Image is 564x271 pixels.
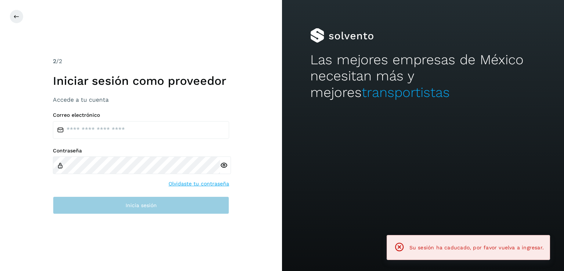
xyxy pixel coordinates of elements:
[53,148,229,154] label: Contraseña
[53,58,56,65] span: 2
[53,112,229,118] label: Correo electrónico
[126,203,157,208] span: Inicia sesión
[53,74,229,88] h1: Iniciar sesión como proveedor
[409,245,544,250] span: Su sesión ha caducado, por favor vuelva a ingresar.
[169,180,229,188] a: Olvidaste tu contraseña
[53,57,229,66] div: /2
[310,52,536,101] h2: Las mejores empresas de México necesitan más y mejores
[53,196,229,214] button: Inicia sesión
[362,84,450,100] span: transportistas
[53,96,229,103] h3: Accede a tu cuenta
